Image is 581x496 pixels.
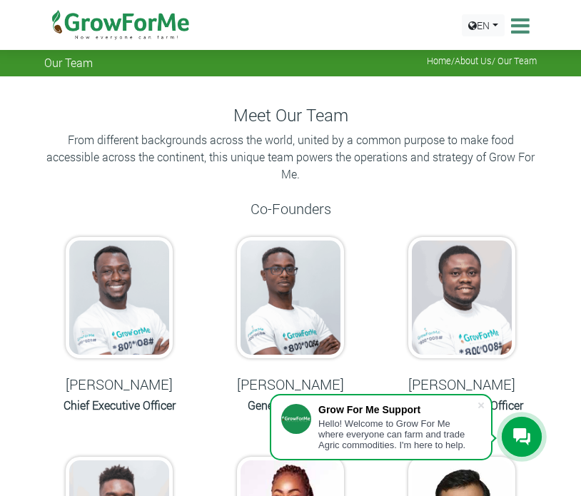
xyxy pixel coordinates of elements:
h5: [PERSON_NAME] [223,375,358,393]
div: Hello! Welcome to Grow For Me where everyone can farm and trade Agric commodities. I'm here to help. [318,418,477,450]
h5: Co-Founders [44,200,537,217]
h6: General Manager [223,398,358,412]
span: / / Our Team [427,56,537,66]
h5: [PERSON_NAME] [51,375,187,393]
img: growforme image [237,237,344,358]
a: About Us [455,55,492,66]
span: Our Team [44,56,93,69]
h5: [PERSON_NAME] [394,375,530,393]
p: From different backgrounds across the world, united by a common purpose to make food accessible a... [44,131,537,183]
h4: Meet Our Team [44,105,537,126]
img: growforme image [408,237,515,358]
a: Home [427,55,451,66]
img: growforme image [66,237,173,358]
div: Grow For Me Support [318,404,477,415]
h6: Chief Executive Officer [51,398,187,412]
a: EN [462,14,505,36]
